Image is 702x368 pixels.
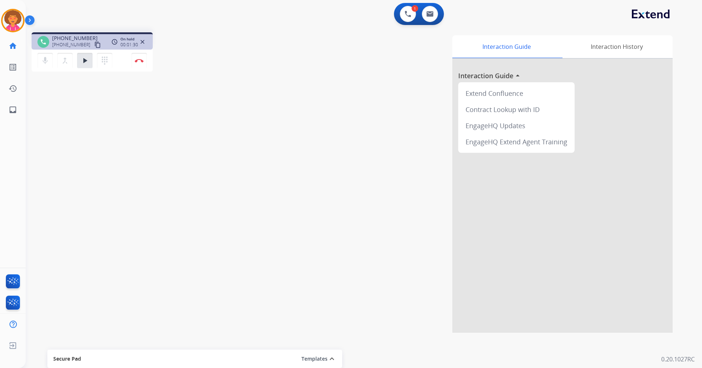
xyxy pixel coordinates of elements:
mat-icon: expand_less [328,354,336,363]
mat-icon: phone [40,39,47,45]
mat-icon: content_copy [94,42,101,48]
div: Contract Lookup with ID [461,101,572,118]
span: [PHONE_NUMBER] [52,35,98,42]
mat-icon: merge_type [61,56,69,65]
mat-icon: inbox [8,105,17,114]
mat-icon: home [8,42,17,50]
span: [PHONE_NUMBER] [52,42,90,48]
div: EngageHQ Updates [461,118,572,134]
div: Interaction Guide [452,35,561,58]
mat-icon: history [8,84,17,93]
div: 1 [412,5,418,12]
mat-icon: dialpad [100,56,109,65]
button: Templates [301,354,328,363]
span: 00:01:30 [120,42,138,48]
mat-icon: list_alt [8,63,17,72]
span: Secure Pad [53,355,81,362]
img: control [135,59,144,62]
span: On hold [120,36,134,42]
mat-icon: mic [41,56,50,65]
mat-icon: access_time [111,39,118,45]
div: Extend Confluence [461,85,572,101]
div: Interaction History [561,35,673,58]
img: avatar [3,10,23,31]
mat-icon: close [139,39,146,45]
p: 0.20.1027RC [661,355,695,364]
div: EngageHQ Extend Agent Training [461,134,572,150]
mat-icon: play_arrow [80,56,89,65]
